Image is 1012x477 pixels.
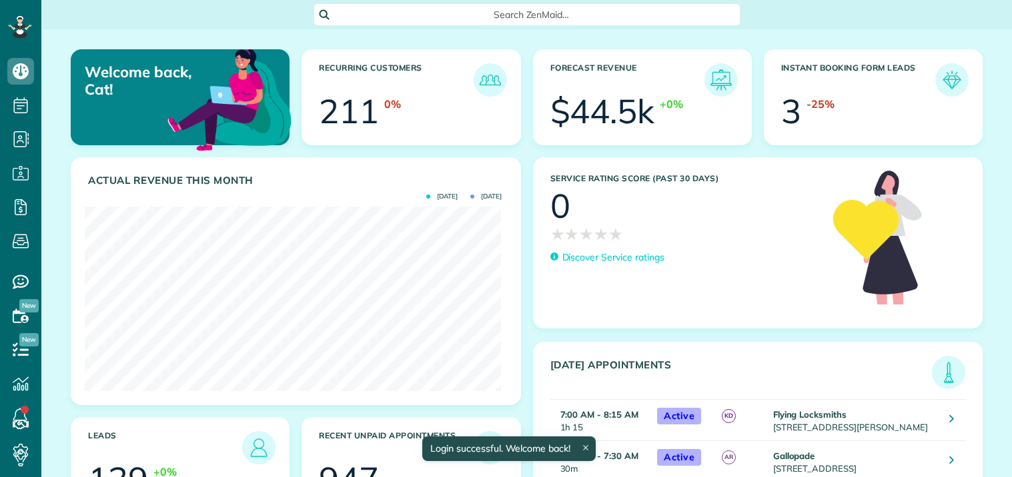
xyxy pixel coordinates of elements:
[579,223,594,246] span: ★
[770,400,940,441] td: [STREET_ADDRESS][PERSON_NAME]
[560,450,638,461] strong: 7:00 AM - 7:30 AM
[550,95,655,128] div: $44.5k
[722,409,736,423] span: KD
[722,450,736,464] span: AR
[594,223,608,246] span: ★
[550,63,704,97] h3: Forecast Revenue
[384,97,401,112] div: 0%
[165,34,294,163] img: dashboard_welcome-42a62b7d889689a78055ac9021e634bf52bae3f8056760290aed330b23ab8690.png
[550,400,651,441] td: 1h 15
[660,97,683,112] div: +0%
[550,189,570,223] div: 0
[608,223,623,246] span: ★
[562,250,664,264] p: Discover Service ratings
[781,95,801,128] div: 3
[477,67,504,93] img: icon_recurring_customers-cf858462ba22bcd05b5a5880d41d6543d210077de5bb9ebc9590e49fd87d84ed.png
[245,434,272,461] img: icon_leads-1bed01f49abd5b7fead27621c3d59655bb73ed531f8eeb49469d10e621d6b896.png
[426,193,458,200] span: [DATE]
[477,434,504,461] img: icon_unpaid_appointments-47b8ce3997adf2238b356f14209ab4cced10bd1f174958f3ca8f1d0dd7fffeee.png
[935,359,962,386] img: icon_todays_appointments-901f7ab196bb0bea1936b74009e4eb5ffbc2d2711fa7634e0d609ed5ef32b18b.png
[550,359,933,389] h3: [DATE] Appointments
[319,431,473,464] h3: Recent unpaid appointments
[657,449,701,466] span: Active
[470,193,502,200] span: [DATE]
[319,63,473,97] h3: Recurring Customers
[88,175,507,187] h3: Actual Revenue this month
[550,174,821,183] h3: Service Rating score (past 30 days)
[319,95,379,128] div: 211
[781,63,935,97] h3: Instant Booking Form Leads
[657,408,701,424] span: Active
[422,436,596,461] div: Login successful. Welcome back!
[807,97,835,112] div: -25%
[550,223,565,246] span: ★
[19,333,39,346] span: New
[773,450,815,461] strong: Gallopade
[85,63,218,99] p: Welcome back, Cat!
[708,67,734,93] img: icon_forecast_revenue-8c13a41c7ed35a8dcfafea3cbb826a0462acb37728057bba2d056411b612bbbe.png
[773,409,847,420] strong: Flying Locksmiths
[88,431,242,464] h3: Leads
[19,299,39,312] span: New
[550,250,664,264] a: Discover Service ratings
[939,67,965,93] img: icon_form_leads-04211a6a04a5b2264e4ee56bc0799ec3eb69b7e499cbb523a139df1d13a81ae0.png
[560,409,638,420] strong: 7:00 AM - 8:15 AM
[564,223,579,246] span: ★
